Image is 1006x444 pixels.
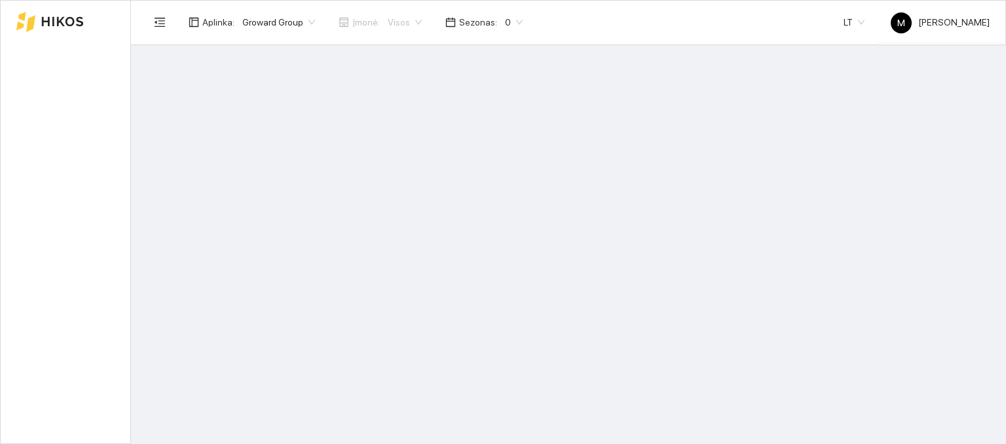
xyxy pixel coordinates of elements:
span: Visos [388,12,422,32]
button: menu-fold [147,9,173,35]
span: calendar [445,17,456,28]
span: M [897,12,905,33]
span: Groward Group [242,12,315,32]
span: Įmonė : [352,15,380,29]
span: menu-fold [154,16,166,28]
span: Aplinka : [202,15,234,29]
span: shop [339,17,349,28]
span: 0 [505,12,523,32]
span: [PERSON_NAME] [891,17,990,28]
span: LT [844,12,865,32]
span: Sezonas : [459,15,497,29]
span: layout [189,17,199,28]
